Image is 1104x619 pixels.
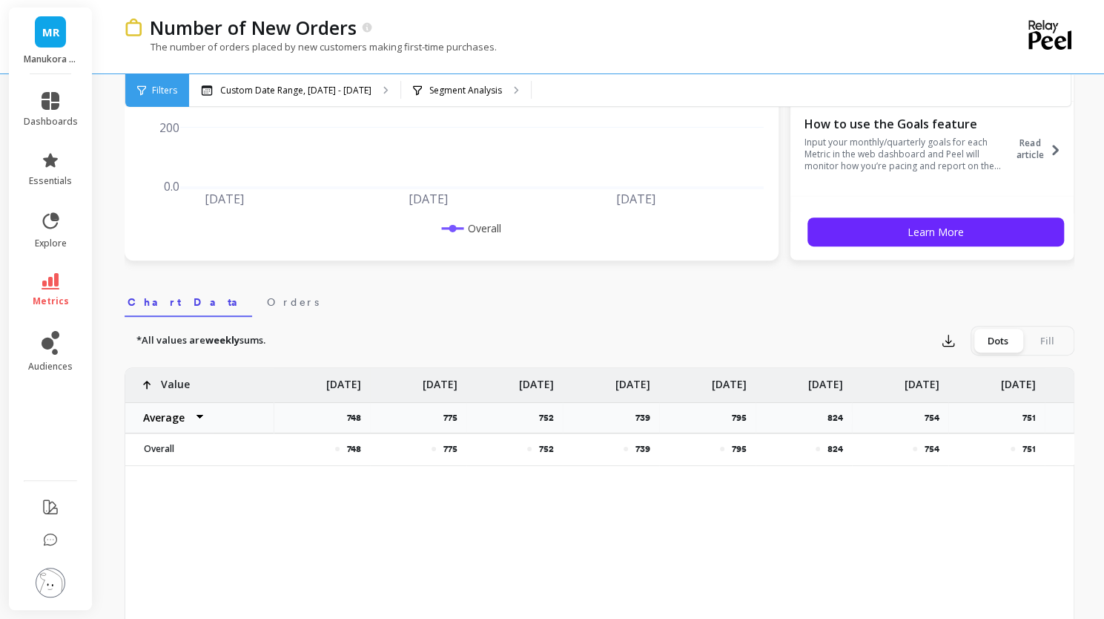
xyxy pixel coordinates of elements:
p: *All values are sums. [136,333,265,348]
p: [DATE] [808,368,843,392]
span: Read article [1011,137,1048,161]
p: 739 [635,412,659,424]
p: 754 [925,412,948,424]
p: 752 [539,412,563,424]
p: Number of New Orders [150,15,357,40]
span: audiences [28,361,73,373]
span: metrics [33,295,69,307]
p: [DATE] [1001,368,1036,392]
p: Value [161,368,190,392]
span: Orders [267,295,319,309]
button: Learn More [807,217,1064,246]
span: essentials [29,175,72,187]
p: 751 [1022,443,1036,455]
p: 775 [443,443,457,455]
p: 752 [539,443,554,455]
img: profile picture [36,568,65,597]
p: [DATE] [423,368,457,392]
p: [DATE] [326,368,361,392]
p: 754 [925,443,939,455]
div: Dots [974,329,1022,353]
p: 775 [443,412,466,424]
button: Read article [1011,115,1070,183]
span: dashboards [24,116,78,128]
span: Learn More [908,225,964,239]
p: 751 [1022,412,1045,424]
p: Overall [135,443,265,455]
strong: weekly [205,333,239,347]
span: Filters [152,85,177,96]
div: Fill [1022,329,1071,353]
nav: Tabs [125,283,1074,317]
p: The number of orders placed by new customers making first-time purchases. [125,40,497,53]
p: 739 [635,443,650,455]
p: Input your monthly/quarterly goals for each Metric in the web dashboard and Peel will monitor how... [804,137,1008,172]
span: MR [42,24,59,41]
span: explore [35,238,67,249]
p: 795 [732,412,756,424]
p: Custom Date Range, [DATE] - [DATE] [220,85,371,96]
p: Segment Analysis [429,85,502,96]
p: 748 [347,443,361,455]
p: Manukora Peel report [24,53,78,65]
p: How to use the Goals feature [804,117,1008,131]
p: [DATE] [615,368,650,392]
p: [DATE] [519,368,554,392]
p: 795 [732,443,747,455]
p: 824 [827,443,843,455]
img: header icon [125,19,142,37]
p: [DATE] [712,368,747,392]
p: [DATE] [905,368,939,392]
span: Chart Data [128,295,249,309]
p: 748 [347,412,370,424]
p: 824 [827,412,852,424]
